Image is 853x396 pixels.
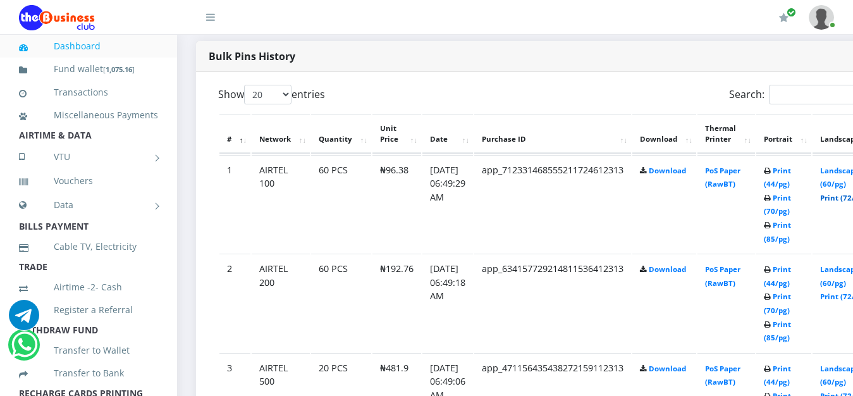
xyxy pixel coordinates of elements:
td: app_634157729214811536412313 [474,254,631,352]
b: 1,075.16 [106,65,132,74]
td: 1 [219,155,250,253]
th: Thermal Printer: activate to sort column ascending [697,114,755,154]
td: 2 [219,254,250,352]
a: Transfer to Bank [19,359,158,388]
td: [DATE] 06:49:18 AM [422,254,473,352]
img: Logo [19,5,95,30]
th: Date: activate to sort column ascending [422,114,473,154]
a: Print (44/pg) [764,166,791,189]
td: AIRTEL 100 [252,155,310,253]
th: Network: activate to sort column ascending [252,114,310,154]
th: Purchase ID: activate to sort column ascending [474,114,631,154]
a: Print (85/pg) [764,319,791,343]
strong: Bulk Pins History [209,49,295,63]
a: Cable TV, Electricity [19,232,158,261]
td: ₦192.76 [372,254,421,352]
a: Data [19,189,158,221]
a: Print (70/pg) [764,292,791,315]
td: ₦96.38 [372,155,421,253]
a: Print (44/pg) [764,264,791,288]
a: Chat for support [9,309,39,330]
th: Quantity: activate to sort column ascending [311,114,371,154]
td: AIRTEL 200 [252,254,310,352]
a: Airtime -2- Cash [19,273,158,302]
small: [ ] [103,65,135,74]
a: VTU [19,141,158,173]
a: Register a Referral [19,295,158,325]
a: Transactions [19,78,158,107]
a: Chat for support [11,339,37,360]
a: PoS Paper (RawBT) [705,166,740,189]
label: Show entries [218,85,325,104]
a: Download [649,264,686,274]
a: Download [649,364,686,373]
i: Renew/Upgrade Subscription [779,13,789,23]
a: Print (44/pg) [764,364,791,387]
a: Transfer to Wallet [19,336,158,365]
a: Vouchers [19,166,158,195]
td: 60 PCS [311,155,371,253]
a: Print (70/pg) [764,193,791,216]
img: User [809,5,834,30]
td: 60 PCS [311,254,371,352]
th: #: activate to sort column descending [219,114,250,154]
a: Download [649,166,686,175]
th: Portrait: activate to sort column ascending [756,114,811,154]
a: Miscellaneous Payments [19,101,158,130]
a: Dashboard [19,32,158,61]
td: [DATE] 06:49:29 AM [422,155,473,253]
select: Showentries [244,85,291,104]
th: Unit Price: activate to sort column ascending [372,114,421,154]
a: Fund wallet[1,075.16] [19,54,158,84]
td: app_712331468555211724612313 [474,155,631,253]
a: Print (85/pg) [764,220,791,244]
span: Renew/Upgrade Subscription [787,8,796,17]
a: PoS Paper (RawBT) [705,364,740,387]
a: PoS Paper (RawBT) [705,264,740,288]
th: Download: activate to sort column ascending [632,114,696,154]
